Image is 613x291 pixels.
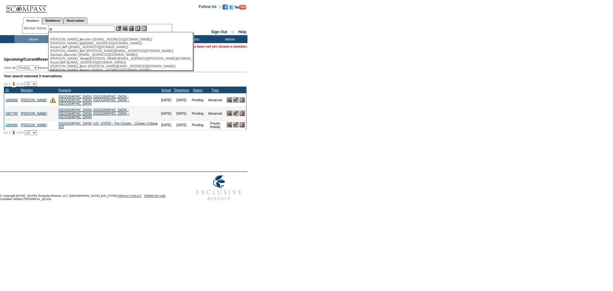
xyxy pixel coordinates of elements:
td: [DATE] [173,107,190,120]
span: :: [231,30,234,34]
td: Home [14,35,51,43]
a: [PERSON_NAME] [21,112,47,115]
div: [PERSON_NAME], nnifer ([EMAIL_ADDRESS][DOMAIN_NAME]) [50,37,191,41]
a: TERMS OF USE [144,194,166,197]
a: [GEOGRAPHIC_DATA], [GEOGRAPHIC_DATA] - [GEOGRAPHIC_DATA], [GEOGRAPHIC_DATA] :: [GEOGRAPHIC_DATA] [58,95,129,105]
span: >> [19,131,23,134]
img: Subscribe to our YouTube Channel [235,5,246,10]
div: [PERSON_NAME] ( [EMAIL_ADDRESS][DOMAIN_NAME]) [50,41,191,45]
img: Confirm Reservation [233,97,238,103]
td: Pending [190,120,205,130]
img: Cancel Reservation [239,122,245,127]
div: Amash, ff ([EMAIL_ADDRESS][DOMAIN_NAME]) [50,45,191,49]
a: 1808586 [5,98,18,102]
td: Pending [190,107,205,120]
div: Apelado, anette ([EMAIL_ADDRESS][DOMAIN_NAME]) [50,53,191,57]
a: PRIVACY POLICY [118,194,141,197]
span: Je [62,45,65,49]
td: Follow Us :: [199,4,221,11]
a: Status [193,88,202,92]
a: Become our fan on Facebook [223,6,228,10]
td: Admin [211,35,247,43]
a: 1808484 [5,123,18,127]
div: [PERSON_NAME], Mar ([PERSON_NAME][EMAIL_ADDRESS][PERSON_NAME][DOMAIN_NAME]) [50,57,191,60]
td: Advanced [205,107,225,120]
span: Je [79,64,83,68]
span: Upcoming/Current [4,57,37,62]
a: Help [238,30,246,34]
a: [GEOGRAPHIC_DATA], [GEOGRAPHIC_DATA] - [GEOGRAPHIC_DATA], [GEOGRAPHIC_DATA] :: [GEOGRAPHIC_DATA] [58,108,129,119]
img: Exclusive Resorts [190,172,247,204]
a: Sign Out [211,30,227,34]
img: There are insufficient days and/or tokens to cover this reservation [50,97,56,103]
span: > [17,82,19,86]
img: b_edit.gif [116,26,121,31]
img: View Reservation [227,122,232,127]
img: Cancel Reservation [239,111,245,116]
a: [PERSON_NAME] [21,98,47,102]
a: 1807795 [5,112,18,115]
div: Assaf, ff ([EMAIL_ADDRESS][DOMAIN_NAME]) [50,60,191,64]
img: Confirm Reservation [233,111,238,116]
span: << [4,131,8,134]
span: Je [79,37,83,41]
span: 1 [12,129,16,136]
td: [DATE] [160,120,172,130]
span: << [4,82,8,86]
span: Je [64,53,67,57]
a: Type [211,88,219,92]
span: > [17,131,19,134]
span: Reservations [4,57,62,62]
a: Member [20,88,33,92]
a: Property [58,88,71,92]
img: Follow us on Twitter [229,4,234,10]
img: View [122,26,128,31]
img: View Reservation [227,111,232,116]
a: [PERSON_NAME] [21,123,47,127]
td: Priority Holiday [205,120,225,130]
a: [GEOGRAPHIC_DATA], [US_STATE] - The Cloister :: Cloister Cottage 910 [58,122,158,129]
a: Residences [42,17,64,24]
div: [PERSON_NAME], ff ([PERSON_NAME][EMAIL_ADDRESS][DOMAIN_NAME]) [50,49,191,53]
span: je [80,41,83,45]
div: [PERSON_NAME], remy ([EMAIL_ADDRESS][DOMAIN_NAME]) [50,68,191,72]
img: Confirm Reservation [233,122,238,127]
a: Subscribe to our YouTube Channel [235,6,246,10]
div: View all: reservations owned by: [4,65,162,70]
img: Impersonate [129,26,134,31]
td: [DATE] [173,93,190,107]
span: < [9,82,11,86]
span: 1 [12,81,16,87]
a: ID [5,88,9,92]
span: Je [79,68,83,72]
div: Member Name: [24,26,48,31]
span: You have not yet chosen a member. [190,44,247,48]
div: [PERSON_NAME], an ([PERSON_NAME][EMAIL_ADDRESS][DOMAIN_NAME]) [50,64,191,68]
a: Members [23,17,42,24]
a: Reservations [64,17,87,24]
span: < [9,131,11,134]
span: je [86,57,89,60]
td: Advanced [205,93,225,107]
a: Departure [174,88,189,92]
img: Cancel Reservation [239,97,245,103]
td: [DATE] [160,107,172,120]
img: Reservations [135,26,140,31]
td: Pending [190,93,205,107]
td: [DATE] [160,93,172,107]
span: >> [19,82,23,86]
img: Become our fan on Facebook [223,4,228,10]
a: Arrival [161,88,171,92]
span: Je [60,60,64,64]
img: View Reservation [227,97,232,103]
span: Je [79,49,83,53]
td: [DATE] [173,120,190,130]
a: Follow us on Twitter [229,6,234,10]
img: b_calculator.gif [141,26,147,31]
div: Your search returned 3 reservations [4,74,246,78]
